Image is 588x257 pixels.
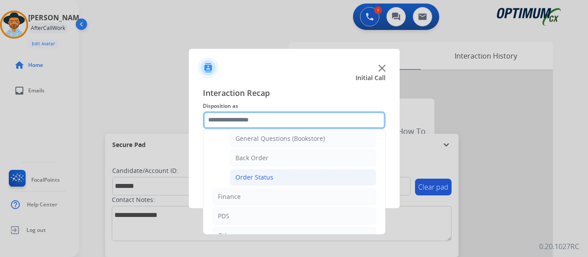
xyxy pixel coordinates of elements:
[356,73,386,82] span: Initial Call
[218,212,229,220] div: PDS
[235,173,273,182] div: Order Status
[539,241,579,252] p: 0.20.1027RC
[203,87,386,101] span: Interaction Recap
[235,134,325,143] div: General Questions (Bookstore)
[218,192,241,201] div: Finance
[198,57,219,78] img: contactIcon
[203,101,386,111] span: Disposition as
[235,154,268,162] div: Back Order
[218,231,235,240] div: Other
